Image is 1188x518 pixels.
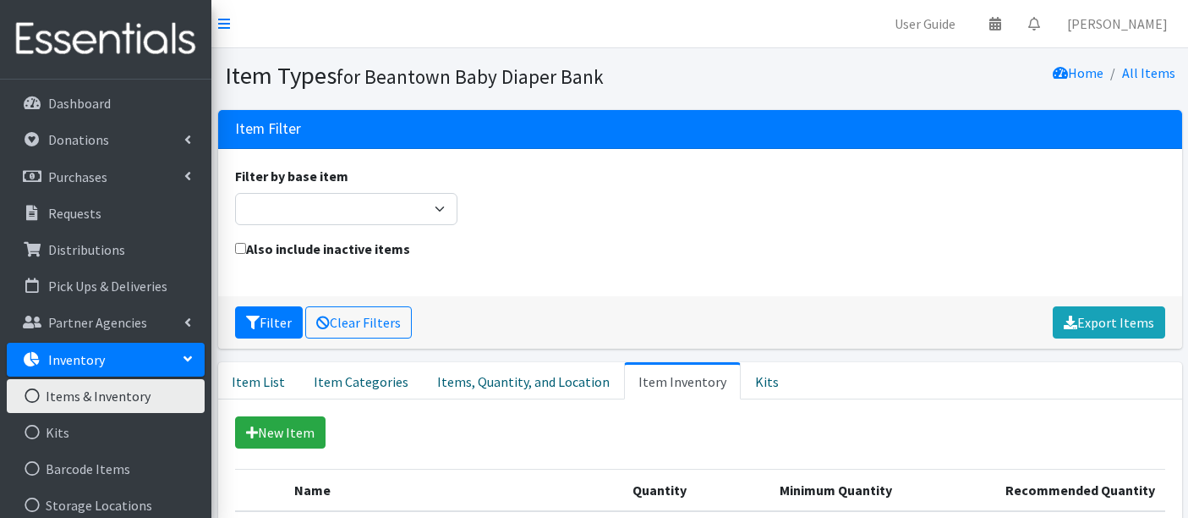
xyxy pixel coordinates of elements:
[235,416,326,449] a: New Item
[235,166,348,186] label: Filter by base item
[48,351,105,368] p: Inventory
[7,379,205,413] a: Items & Inventory
[7,196,205,230] a: Requests
[48,314,147,331] p: Partner Agencies
[7,306,205,339] a: Partner Agencies
[235,120,301,138] h3: Item Filter
[235,239,410,259] label: Also include inactive items
[1054,7,1181,41] a: [PERSON_NAME]
[7,160,205,194] a: Purchases
[7,452,205,486] a: Barcode Items
[48,241,125,258] p: Distributions
[235,243,246,254] input: Also include inactive items
[48,168,107,185] p: Purchases
[48,278,167,295] p: Pick Ups & Deliveries
[48,131,109,148] p: Donations
[7,11,205,68] img: HumanEssentials
[1053,306,1165,339] a: Export Items
[225,61,694,91] h1: Item Types
[48,205,101,222] p: Requests
[299,362,423,400] a: Item Categories
[48,95,111,112] p: Dashboard
[235,306,303,339] button: Filter
[423,362,624,400] a: Items, Quantity, and Location
[337,64,604,89] small: for Beantown Baby Diaper Bank
[581,469,696,511] th: Quantity
[7,233,205,267] a: Distributions
[305,306,412,339] a: Clear Filters
[7,343,205,377] a: Inventory
[881,7,969,41] a: User Guide
[1122,64,1175,81] a: All Items
[1053,64,1103,81] a: Home
[624,362,741,400] a: Item Inventory
[218,362,299,400] a: Item List
[284,469,581,511] th: Name
[7,86,205,120] a: Dashboard
[7,416,205,449] a: Kits
[902,469,1165,511] th: Recommended Quantity
[697,469,902,511] th: Minimum Quantity
[7,123,205,157] a: Donations
[7,269,205,303] a: Pick Ups & Deliveries
[741,362,793,400] a: Kits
